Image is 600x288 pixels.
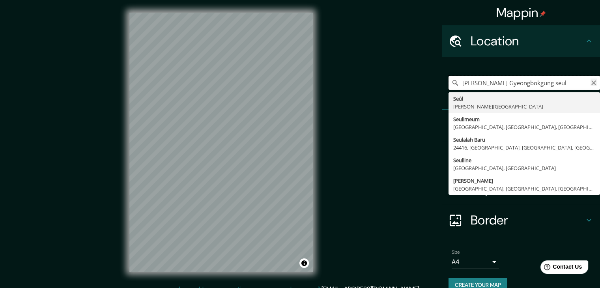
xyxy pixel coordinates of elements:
[453,136,595,144] div: Seulalah Baru
[530,257,591,279] iframe: Help widget launcher
[496,5,546,21] h4: Mappin
[471,212,584,228] h4: Border
[442,25,600,57] div: Location
[471,181,584,196] h4: Layout
[453,95,595,103] div: Seúl
[129,13,313,272] canvas: Map
[442,110,600,141] div: Pins
[540,11,546,17] img: pin-icon.png
[452,256,499,268] div: A4
[453,144,595,151] div: 24416, [GEOGRAPHIC_DATA], [GEOGRAPHIC_DATA], [GEOGRAPHIC_DATA], [GEOGRAPHIC_DATA]
[442,173,600,204] div: Layout
[471,33,584,49] h4: Location
[453,156,595,164] div: Seulline
[449,76,600,90] input: Pick your city or area
[453,123,595,131] div: [GEOGRAPHIC_DATA], [GEOGRAPHIC_DATA], [GEOGRAPHIC_DATA]
[453,115,595,123] div: Seulimeum
[453,177,595,185] div: [PERSON_NAME]
[442,204,600,236] div: Border
[452,249,460,256] label: Size
[453,103,595,110] div: [PERSON_NAME][GEOGRAPHIC_DATA]
[442,141,600,173] div: Style
[453,164,595,172] div: [GEOGRAPHIC_DATA], [GEOGRAPHIC_DATA]
[299,258,309,268] button: Toggle attribution
[591,79,597,86] button: Clear
[453,185,595,193] div: [GEOGRAPHIC_DATA], [GEOGRAPHIC_DATA], [GEOGRAPHIC_DATA]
